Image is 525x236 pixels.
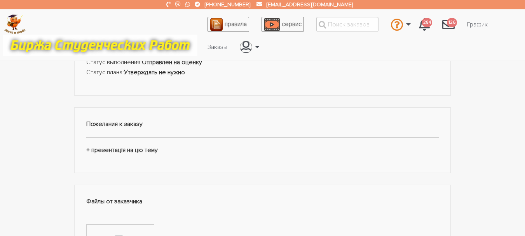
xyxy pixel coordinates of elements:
[422,18,432,28] span: 284
[436,14,461,35] a: 126
[74,107,451,173] div: + презентація на цю тему
[282,20,302,28] span: сервис
[210,18,223,31] img: agreement_icon-feca34a61ba7f3d1581b08bc946b2ec1ccb426f67415f344566775c155b7f62c.png
[413,14,436,35] a: 284
[201,40,234,54] a: Заказы
[316,17,378,32] input: Поиск заказов
[86,120,143,128] strong: Пожелания к заказу
[262,17,304,32] a: сервис
[225,20,247,28] span: правила
[3,35,197,56] img: motto-12e01f5a76059d5f6a28199ef077b1f78e012cfde436ab5cf1d4517935686d32.gif
[267,1,353,8] a: [EMAIL_ADDRESS][DOMAIN_NAME]
[86,58,439,68] li: Статус выполнения:
[142,58,202,66] strong: Отправлен на оценку
[4,14,26,34] img: logo-c4363faeb99b52c628a42810ed6dfb4293a56d4e4775eb116515dfe7f33672af.png
[124,68,185,76] strong: Утверждать не нужно
[86,68,439,78] li: Статус плана:
[447,18,457,28] span: 126
[264,18,280,31] img: play_icon-49f7f135c9dc9a03216cfdbccbe1e3994649169d890fb554cedf0eac35a01ba8.png
[208,17,249,32] a: правила
[205,1,250,8] a: [PHONE_NUMBER]
[461,17,494,32] a: График
[86,198,142,205] strong: Файлы от заказчика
